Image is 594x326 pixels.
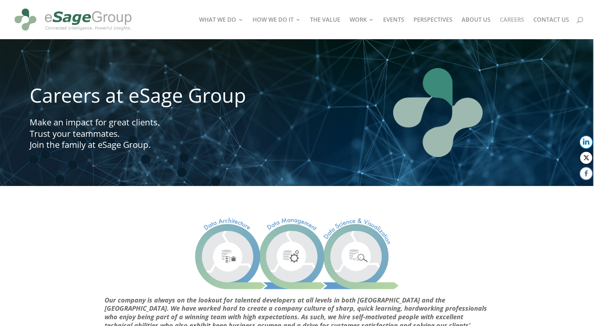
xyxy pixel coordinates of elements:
img: Microsoft BI [194,205,401,291]
a: HOW WE DO IT [253,17,301,39]
h4: Make an impact for great clients. Trust your teammates. Join the family at eSage Group. [30,117,282,154]
button: Twitter Share [579,151,593,165]
a: CONTACT US [533,17,569,39]
img: eSage Group [12,3,134,36]
a: EVENTS [383,17,404,39]
h1: Careers at eSage Group [30,85,282,108]
a: WORK [350,17,374,39]
a: ABOUT US [462,17,491,39]
a: THE VALUE [310,17,340,39]
button: Facebook Share [579,167,593,180]
a: PERSPECTIVES [413,17,452,39]
button: LinkedIn Share [579,135,593,149]
a: CAREERS [500,17,524,39]
a: WHAT WE DO [199,17,243,39]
